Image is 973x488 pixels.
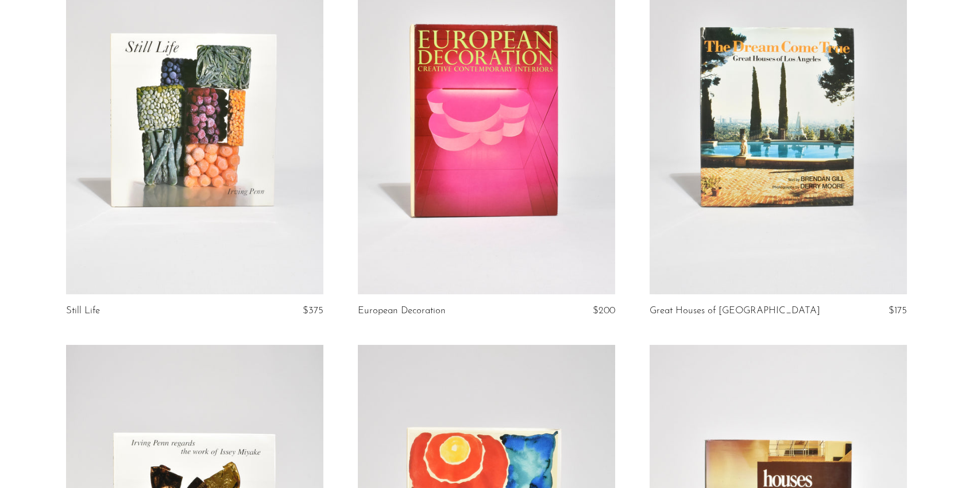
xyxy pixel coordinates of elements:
a: European Decoration [358,306,446,316]
span: $200 [593,306,615,316]
span: $375 [303,306,323,316]
a: Great Houses of [GEOGRAPHIC_DATA] [650,306,820,316]
span: $175 [889,306,907,316]
a: Still Life [66,306,100,316]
